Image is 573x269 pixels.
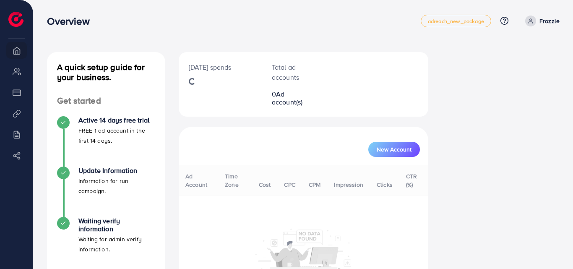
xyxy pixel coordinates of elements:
p: Total ad accounts [272,62,314,82]
p: Information for run campaign. [78,176,155,196]
p: [DATE] spends [189,62,252,72]
span: New Account [377,146,412,152]
a: Frozzle [522,16,560,26]
h4: Get started [47,96,165,106]
li: Update Information [47,167,165,217]
span: Ad account(s) [272,89,303,107]
p: Waiting for admin verify information. [78,234,155,254]
span: adreach_new_package [428,18,484,24]
a: adreach_new_package [421,15,491,27]
h3: Overview [47,15,96,27]
li: Waiting verify information [47,217,165,267]
h4: Update Information [78,167,155,175]
p: Frozzle [539,16,560,26]
h4: Active 14 days free trial [78,116,155,124]
h4: A quick setup guide for your business. [47,62,165,82]
p: FREE 1 ad account in the first 14 days. [78,125,155,146]
h4: Waiting verify information [78,217,155,233]
img: logo [8,12,23,27]
button: New Account [368,142,420,157]
li: Active 14 days free trial [47,116,165,167]
h2: 0 [272,90,314,106]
